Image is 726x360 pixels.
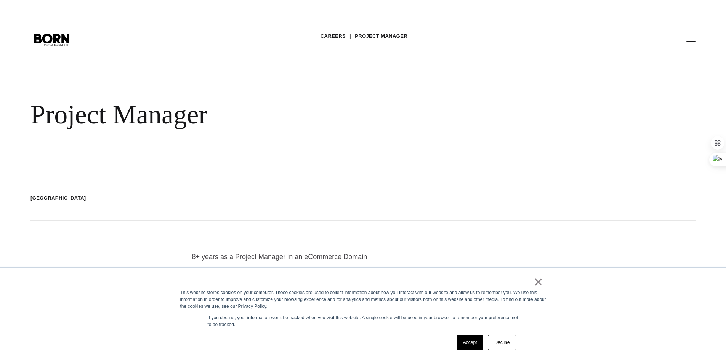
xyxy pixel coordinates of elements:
[534,278,543,285] a: ×
[186,251,540,262] li: 8+ years as a Project Manager in an eCommerce Domain
[682,31,700,47] button: Open
[30,99,465,130] div: Project Manager
[355,30,407,42] a: Project Manager
[30,194,86,202] li: [GEOGRAPHIC_DATA]
[180,289,546,310] div: This website stores cookies on your computer. These cookies are used to collect information about...
[488,335,516,350] a: Decline
[457,335,484,350] a: Accept
[208,314,519,328] p: If you decline, your information won’t be tracked when you visit this website. A single cookie wi...
[321,30,346,42] a: Careers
